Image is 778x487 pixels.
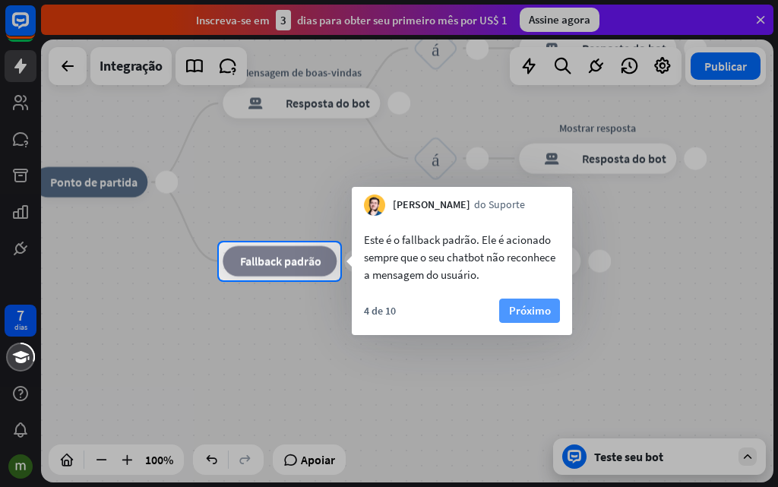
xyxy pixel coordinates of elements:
[393,198,470,211] font: [PERSON_NAME]
[240,254,321,269] font: Fallback padrão
[509,303,551,318] font: Próximo
[364,304,396,318] font: 4 de 10
[474,198,525,211] font: do Suporte
[12,6,58,52] button: Abra o widget de bate-papo do LiveChat
[364,232,555,282] font: Este é o fallback padrão. Ele é acionado sempre que o seu chatbot não reconhece a mensagem do usu...
[499,299,560,323] button: Próximo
